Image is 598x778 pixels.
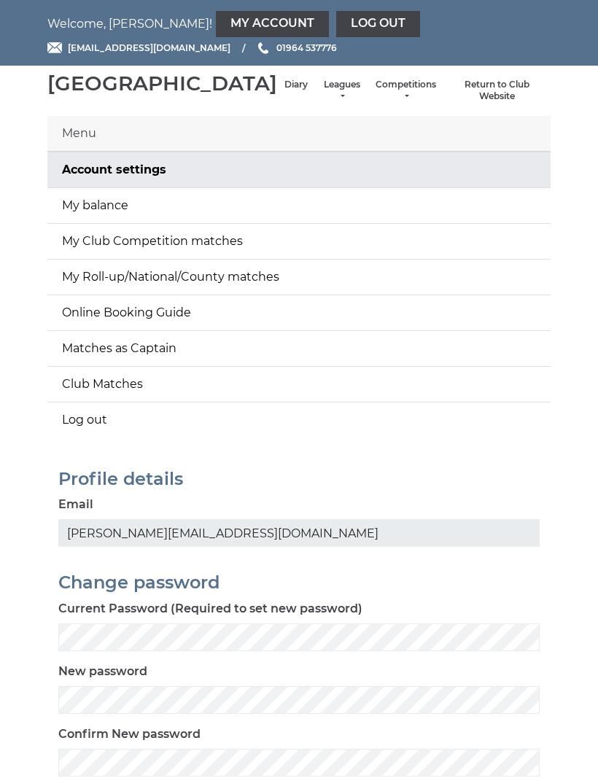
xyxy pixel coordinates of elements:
[376,79,436,103] a: Competitions
[47,152,551,187] a: Account settings
[58,663,147,680] label: New password
[47,116,551,152] div: Menu
[336,11,420,37] a: Log out
[47,367,551,402] a: Club Matches
[47,331,551,366] a: Matches as Captain
[58,600,362,618] label: Current Password (Required to set new password)
[256,41,337,55] a: Phone us 01964 537776
[47,224,551,259] a: My Club Competition matches
[47,11,551,37] nav: Welcome, [PERSON_NAME]!
[216,11,329,37] a: My Account
[58,726,201,743] label: Confirm New password
[47,72,277,95] div: [GEOGRAPHIC_DATA]
[47,402,551,437] a: Log out
[47,188,551,223] a: My balance
[47,42,62,53] img: Email
[284,79,308,91] a: Diary
[47,260,551,295] a: My Roll-up/National/County matches
[68,42,230,53] span: [EMAIL_ADDRESS][DOMAIN_NAME]
[276,42,337,53] span: 01964 537776
[47,41,230,55] a: Email [EMAIL_ADDRESS][DOMAIN_NAME]
[47,295,551,330] a: Online Booking Guide
[58,470,540,489] h2: Profile details
[451,79,543,103] a: Return to Club Website
[322,79,361,103] a: Leagues
[58,496,93,513] label: Email
[258,42,268,54] img: Phone us
[58,573,540,592] h2: Change password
